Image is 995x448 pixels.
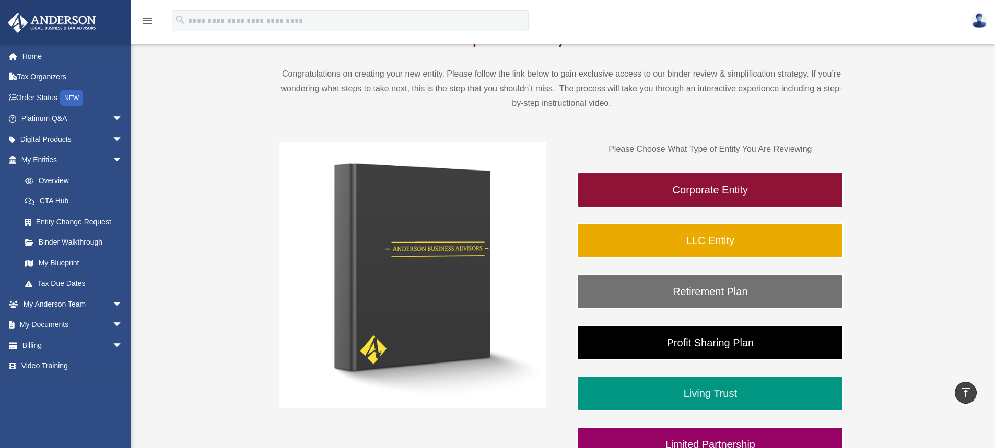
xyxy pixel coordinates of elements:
a: My Documentsarrow_drop_down [7,314,138,335]
a: Binder Walkthrough [15,232,133,253]
a: Overview [15,170,138,191]
span: arrow_drop_down [112,314,133,336]
a: Video Training [7,356,138,377]
a: menu [141,18,154,27]
a: Platinum Q&Aarrow_drop_down [7,108,138,129]
a: Entity Change Request [15,211,138,232]
a: Billingarrow_drop_down [7,335,138,356]
img: User Pic [971,13,987,28]
p: Please Choose What Type of Entity You Are Reviewing [577,142,844,156]
i: vertical_align_top [959,386,972,398]
p: Congratulations on creating your new entity. Please follow the link below to gain exclusive acces... [279,67,844,111]
a: Living Trust [577,376,844,411]
a: My Anderson Teamarrow_drop_down [7,294,138,314]
a: My Blueprint [15,252,138,273]
div: NEW [60,90,83,106]
span: arrow_drop_down [112,150,133,171]
a: Retirement Plan [577,274,844,309]
a: Tax Due Dates [15,273,138,294]
a: Corporate Entity [577,172,844,208]
a: Tax Organizers [7,67,138,88]
span: arrow_drop_down [112,335,133,356]
a: Digital Productsarrow_drop_down [7,129,138,150]
span: arrow_drop_down [112,129,133,150]
span: arrow_drop_down [112,108,133,130]
a: LLC Entity [577,223,844,258]
a: My Entitiesarrow_drop_down [7,150,138,171]
i: search [174,14,186,26]
a: CTA Hub [15,191,138,212]
i: menu [141,15,154,27]
a: Home [7,46,138,67]
a: Order StatusNEW [7,87,138,108]
a: Profit Sharing Plan [577,325,844,360]
a: vertical_align_top [955,382,977,404]
img: Anderson Advisors Platinum Portal [5,13,99,33]
span: arrow_drop_down [112,294,133,315]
